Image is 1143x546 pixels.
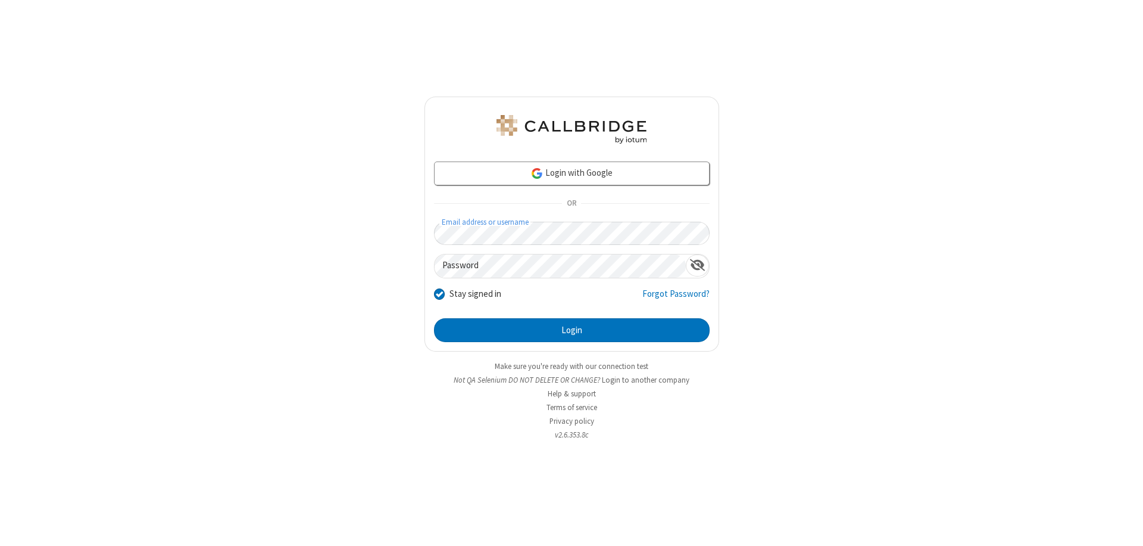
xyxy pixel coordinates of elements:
div: Show password [686,255,709,277]
input: Email address or username [434,222,710,245]
li: v2.6.353.8c [424,429,719,440]
input: Password [435,255,686,278]
iframe: Chat [1113,515,1134,538]
button: Login [434,318,710,342]
img: google-icon.png [530,167,544,180]
a: Privacy policy [549,416,594,426]
a: Make sure you're ready with our connection test [495,361,648,371]
a: Forgot Password? [642,287,710,310]
label: Stay signed in [449,287,501,301]
button: Login to another company [602,374,689,386]
li: Not QA Selenium DO NOT DELETE OR CHANGE? [424,374,719,386]
img: QA Selenium DO NOT DELETE OR CHANGE [494,115,649,144]
a: Login with Google [434,162,710,185]
span: OR [562,196,581,212]
a: Help & support [548,389,596,399]
a: Terms of service [546,402,597,412]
